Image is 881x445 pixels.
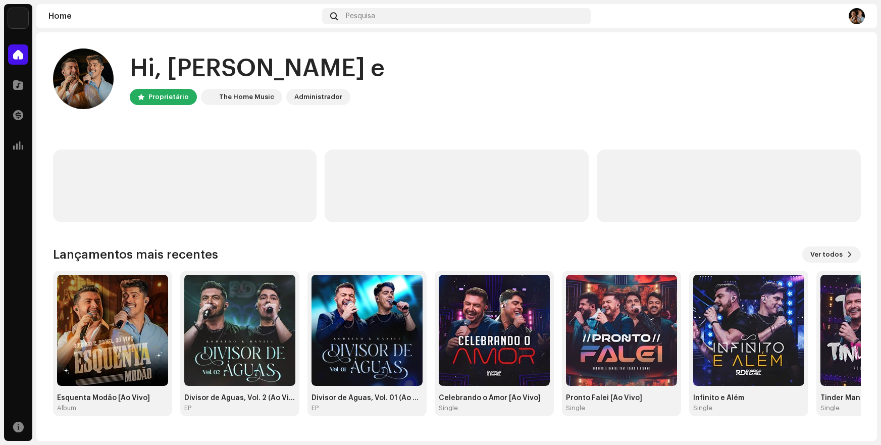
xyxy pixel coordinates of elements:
[184,404,191,412] div: EP
[693,275,804,386] img: 9c9d9ff7-1949-4907-9534-3de7c7ca41c2
[439,404,458,412] div: Single
[439,394,550,402] div: Celebrando o Amor [Ao Vivo]
[566,394,677,402] div: Pronto Falei [Ao Vivo]
[8,8,28,28] img: c86870aa-2232-4ba3-9b41-08f587110171
[312,404,319,412] div: EP
[57,404,76,412] div: Album
[439,275,550,386] img: e8b20826-1307-40c6-a43d-be46dd5dc9f9
[346,12,375,20] span: Pesquisa
[849,8,865,24] img: 58f8bf28-d790-497c-84e4-e849e5bd8e52
[693,404,712,412] div: Single
[48,12,318,20] div: Home
[312,394,423,402] div: Divisor de Águas, Vol. 01 (Ao Vivo)
[148,91,189,103] div: Proprietário
[566,404,585,412] div: Single
[693,394,804,402] div: Infinito e Além
[130,53,385,85] div: Hi, [PERSON_NAME] e
[53,246,218,263] h3: Lançamentos mais recentes
[566,275,677,386] img: 4de276ec-7bba-43cc-b7ea-d4a1f5d961f9
[219,91,274,103] div: The Home Music
[184,275,295,386] img: fbf1d691-ee5c-4028-b449-ca95ad127331
[203,91,215,103] img: c86870aa-2232-4ba3-9b41-08f587110171
[294,91,342,103] div: Administrador
[57,275,168,386] img: acbedad1-ee6e-4bd5-80bb-0d142c5d4ff0
[57,394,168,402] div: Esquenta Modão [Ao Vivo]
[53,48,114,109] img: 58f8bf28-d790-497c-84e4-e849e5bd8e52
[312,275,423,386] img: d1b840f7-14c2-49f7-8d1a-5be359cd4846
[184,394,295,402] div: Divisor de Águas, Vol. 2 (Ao Vivo)
[810,244,843,265] span: Ver todos
[820,404,840,412] div: Single
[802,246,861,263] button: Ver todos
